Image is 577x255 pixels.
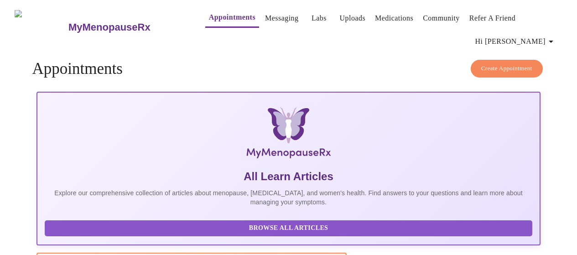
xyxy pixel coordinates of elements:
button: Uploads [336,9,369,27]
span: Hi [PERSON_NAME] [475,35,556,48]
a: Medications [375,12,413,25]
button: Medications [371,9,417,27]
h5: All Learn Articles [45,169,532,184]
a: MyMenopauseRx [67,11,187,43]
h3: MyMenopauseRx [68,21,151,33]
img: MyMenopauseRx Logo [120,107,456,162]
p: Explore our comprehensive collection of articles about menopause, [MEDICAL_DATA], and women's hea... [45,188,532,207]
button: Create Appointment [471,60,543,78]
button: Messaging [261,9,302,27]
a: Appointments [209,11,255,24]
a: Uploads [340,12,366,25]
button: Browse All Articles [45,220,532,236]
a: Browse All Articles [45,224,534,231]
button: Hi [PERSON_NAME] [472,32,560,51]
span: Browse All Articles [54,223,523,234]
span: Create Appointment [481,63,532,74]
button: Community [419,9,463,27]
button: Labs [305,9,334,27]
a: Community [423,12,460,25]
a: Refer a Friend [469,12,516,25]
button: Refer a Friend [466,9,520,27]
img: MyMenopauseRx Logo [15,10,67,44]
button: Appointments [205,8,259,28]
a: Messaging [265,12,298,25]
h4: Appointments [32,60,545,78]
a: Labs [312,12,327,25]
